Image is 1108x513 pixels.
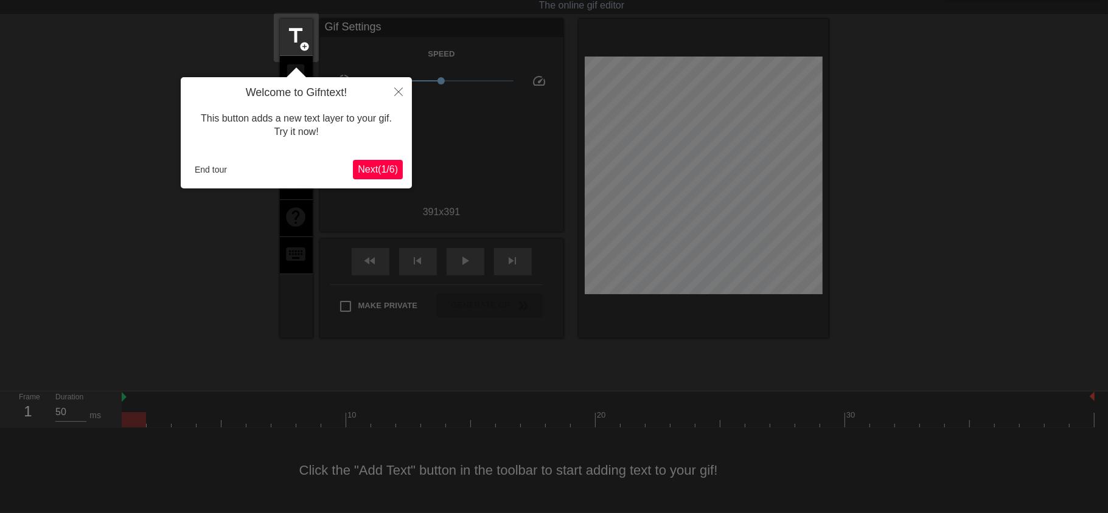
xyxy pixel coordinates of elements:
[353,160,403,179] button: Next
[190,86,403,100] h4: Welcome to Gifntext!
[190,100,403,151] div: This button adds a new text layer to your gif. Try it now!
[358,164,398,174] span: Next ( 1 / 6 )
[385,77,412,105] button: Close
[190,160,232,179] button: End tour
